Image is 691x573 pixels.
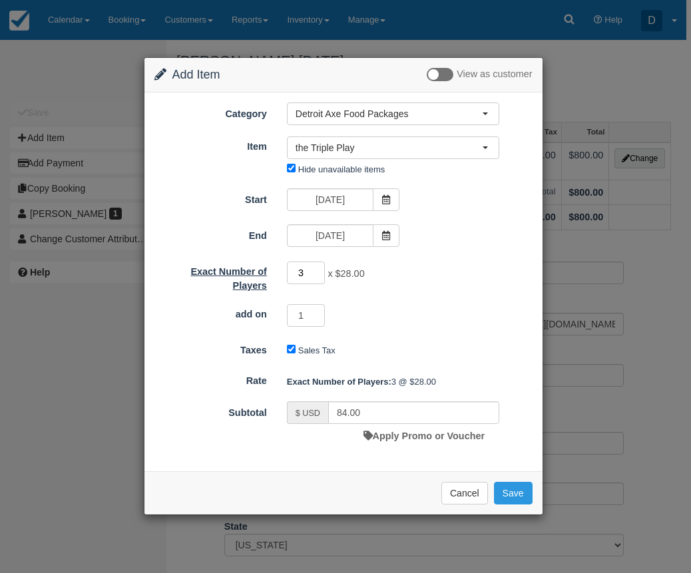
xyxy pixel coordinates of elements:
small: $ USD [296,409,320,418]
label: Taxes [144,339,277,357]
input: Exact Number of Players [287,262,326,284]
label: Hide unavailable items [298,164,385,174]
a: Apply Promo or Voucher [363,431,485,441]
span: x $28.00 [328,269,364,280]
button: the Triple Play [287,136,499,159]
label: add on [144,303,277,321]
label: Category [144,102,277,121]
label: Rate [144,369,277,388]
span: View as customer [457,69,532,80]
label: Exact Number of Players [144,260,277,292]
label: Start [144,188,277,207]
button: Detroit Axe Food Packages [287,102,499,125]
label: Sales Tax [298,345,336,355]
span: Detroit Axe Food Packages [296,107,482,120]
button: Save [494,482,533,504]
span: Add Item [172,68,220,81]
label: Subtotal [144,401,277,420]
label: Item [144,135,277,154]
strong: Exact Number of Players [287,377,391,387]
div: 3 @ $28.00 [277,371,543,393]
span: the Triple Play [296,141,482,154]
input: add on [287,304,326,327]
label: End [144,224,277,243]
button: Cancel [441,482,488,504]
